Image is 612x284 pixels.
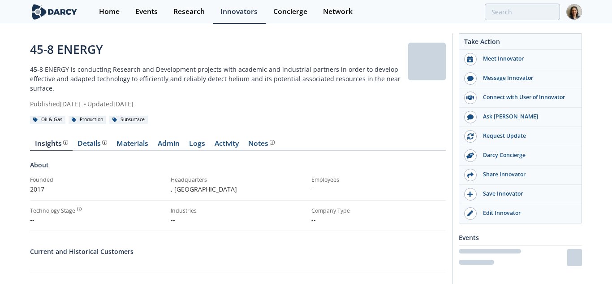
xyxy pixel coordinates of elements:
div: Notes [248,140,275,147]
div: Oil & Gas [30,116,65,124]
img: logo-wide.svg [30,4,79,20]
div: Events [459,230,582,245]
div: Innovators [220,8,258,15]
div: Subsurface [109,116,148,124]
div: Industries [171,207,305,215]
div: Edit Innovator [477,209,577,217]
a: Notes [243,140,279,151]
div: Details [78,140,107,147]
div: Request Update [477,132,577,140]
div: 45-8 ENERGY [30,41,408,58]
a: Admin [153,140,184,151]
p: 45-8 ENERGY is conducting Research and Development projects with academic and industrial partners... [30,65,408,93]
input: Advanced Search [485,4,560,20]
img: information.svg [63,140,68,145]
p: -- [311,215,446,224]
div: Concierge [273,8,307,15]
div: Events [135,8,158,15]
div: Production [69,116,106,124]
img: information.svg [77,207,82,212]
div: Network [323,8,353,15]
div: Headquarters [171,176,305,184]
div: Take Action [459,37,582,50]
div: Insights [35,140,68,147]
div: Darcy Concierge [477,151,577,159]
div: Share Innovator [477,170,577,179]
span: • [82,100,87,108]
div: -- [30,215,164,224]
a: Details [73,140,112,151]
div: About [30,160,446,176]
a: Insights [30,140,73,151]
div: Published [DATE] Updated [DATE] [30,99,408,109]
p: , [GEOGRAPHIC_DATA] [171,184,305,194]
img: information.svg [102,140,107,145]
p: -- [311,184,446,194]
div: Meet Innovator [477,55,577,63]
div: Ask [PERSON_NAME] [477,113,577,121]
div: Founded [30,176,164,184]
div: Save Innovator [477,190,577,198]
a: Edit Innovator [459,204,582,223]
p: -- [171,215,305,224]
a: Materials [112,140,153,151]
div: Message Innovator [477,74,577,82]
p: 2017 [30,184,164,194]
a: Current and Historical Customers [30,247,446,256]
a: Activity [210,140,243,151]
img: information.svg [270,140,275,145]
div: Technology Stage [30,207,75,215]
div: Home [99,8,120,15]
div: Company Type [311,207,446,215]
div: Employees [311,176,446,184]
a: Logs [184,140,210,151]
div: Research [173,8,205,15]
button: Save Innovator [459,185,582,204]
img: Profile [566,4,582,20]
div: Connect with User of Innovator [477,93,577,101]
